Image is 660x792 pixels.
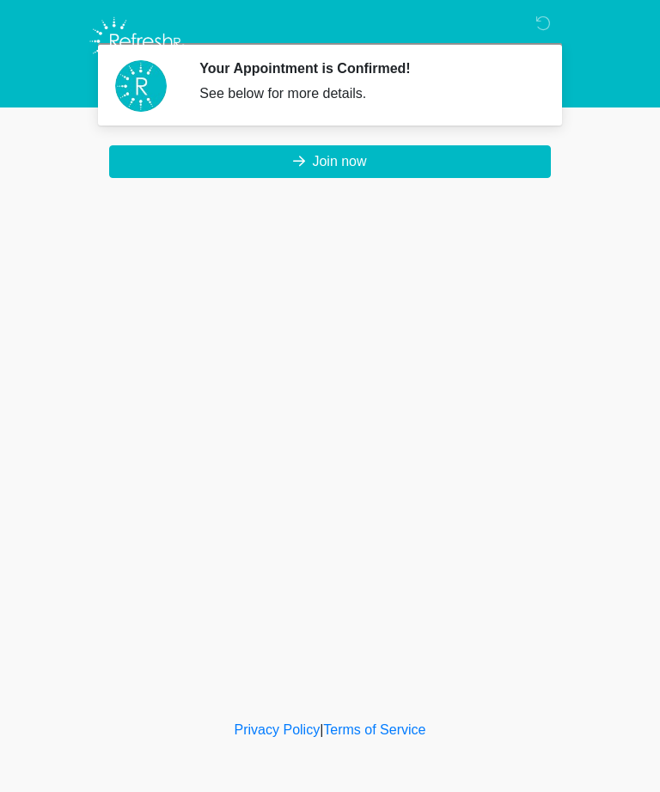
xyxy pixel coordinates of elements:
button: Join now [109,145,551,178]
a: Terms of Service [323,722,425,737]
a: | [320,722,323,737]
a: Privacy Policy [235,722,321,737]
img: Refresh RX Logo [85,13,189,70]
img: Agent Avatar [115,60,167,112]
div: See below for more details. [199,83,532,104]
